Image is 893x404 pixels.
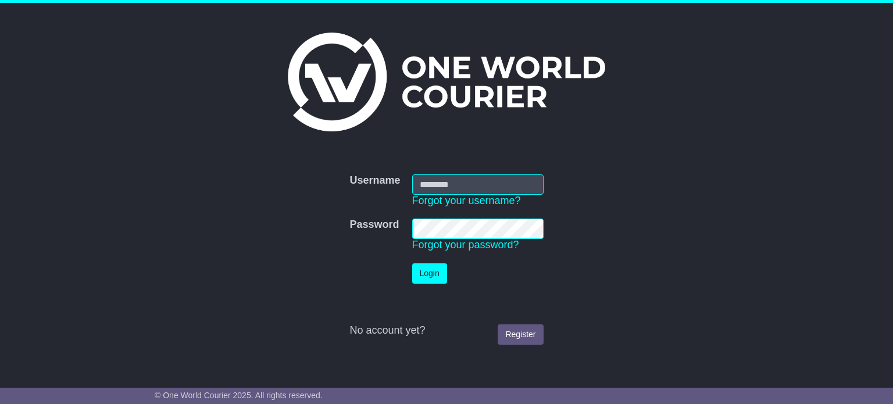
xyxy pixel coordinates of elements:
[349,324,543,337] div: No account yet?
[412,263,447,284] button: Login
[349,174,400,187] label: Username
[288,33,605,131] img: One World
[155,391,323,400] span: © One World Courier 2025. All rights reserved.
[412,195,521,206] a: Forgot your username?
[349,219,399,231] label: Password
[498,324,543,345] a: Register
[412,239,519,251] a: Forgot your password?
